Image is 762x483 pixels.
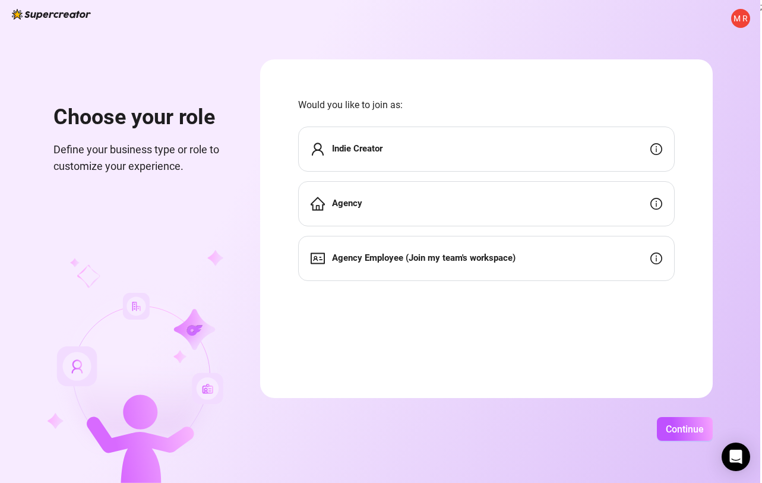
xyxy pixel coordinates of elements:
[666,424,704,435] span: Continue
[650,198,662,210] span: info-circle
[650,252,662,264] span: info-circle
[722,443,750,471] div: Open Intercom Messenger
[311,142,325,156] span: user
[733,12,748,25] span: M R
[298,97,675,112] span: Would you like to join as:
[332,252,516,263] strong: Agency Employee (Join my team's workspace)
[12,9,91,20] img: logo
[650,143,662,155] span: info-circle
[311,197,325,211] span: home
[311,251,325,266] span: idcard
[53,141,232,175] span: Define your business type or role to customize your experience.
[53,105,232,131] h1: Choose your role
[657,417,713,441] button: Continue
[332,198,362,209] strong: Agency
[332,143,382,154] strong: Indie Creator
